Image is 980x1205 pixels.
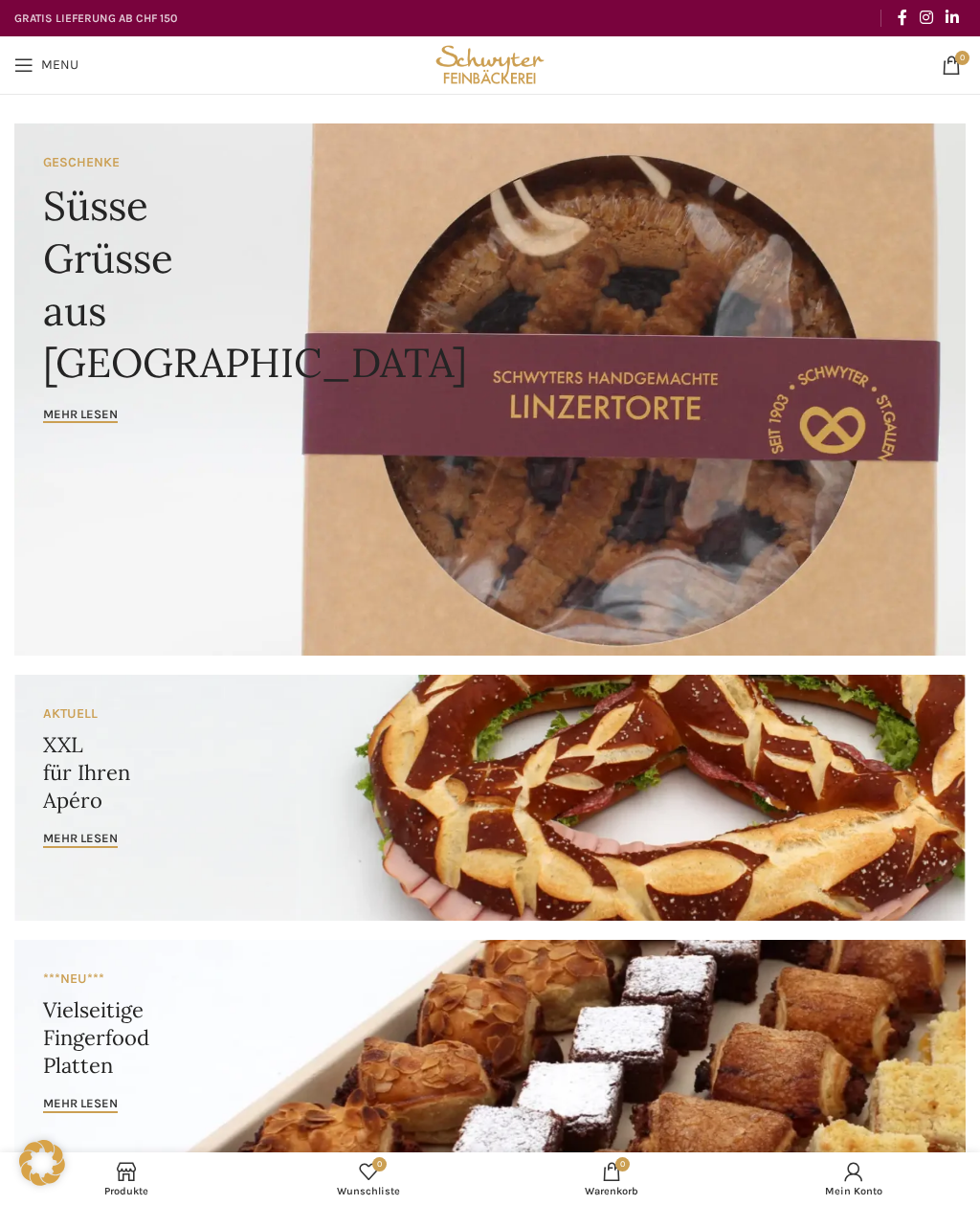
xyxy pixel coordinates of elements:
span: Produkte [14,1185,238,1197]
a: Produkte [5,1157,248,1200]
a: 0 [932,46,970,84]
a: Banner link [14,123,966,656]
a: Facebook social link [891,3,913,33]
span: Menu [41,58,78,72]
div: Meine Wunschliste [248,1157,491,1200]
span: Mein Konto [743,1185,967,1197]
a: Mein Konto [733,1157,976,1200]
a: 0 Warenkorb [490,1157,733,1200]
span: Warenkorb [500,1185,724,1197]
span: 0 [372,1157,387,1172]
a: Site logo [432,56,549,72]
span: 0 [615,1157,630,1172]
span: 0 [955,51,969,65]
a: Banner link [14,675,966,921]
strong: GRATIS LIEFERUNG AB CHF 150 [14,11,177,25]
a: Instagram social link [913,3,939,33]
div: My cart [490,1157,733,1200]
span: Wunschliste [257,1185,481,1197]
a: Open mobile menu [5,46,88,84]
img: Bäckerei Schwyter [432,36,549,94]
a: Linkedin social link [940,3,966,33]
a: 0 Wunschliste [248,1157,491,1200]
